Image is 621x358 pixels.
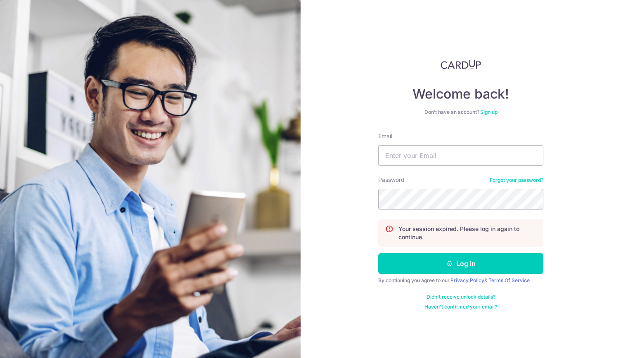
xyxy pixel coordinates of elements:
h4: Welcome back! [378,86,543,102]
input: Enter your Email [378,145,543,166]
a: Forgot your password? [490,177,543,184]
label: Password [378,176,405,184]
div: Don’t have an account? [378,109,543,115]
a: Privacy Policy [450,277,484,283]
a: Sign up [480,109,498,115]
button: Log in [378,253,543,274]
a: Haven't confirmed your email? [424,304,497,310]
div: By continuing you agree to our & [378,277,543,284]
a: Didn't receive unlock details? [427,294,495,300]
a: Terms Of Service [488,277,530,283]
img: CardUp Logo [441,59,481,69]
p: Your session expired. Please log in again to continue. [398,225,536,241]
label: Email [378,132,392,140]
